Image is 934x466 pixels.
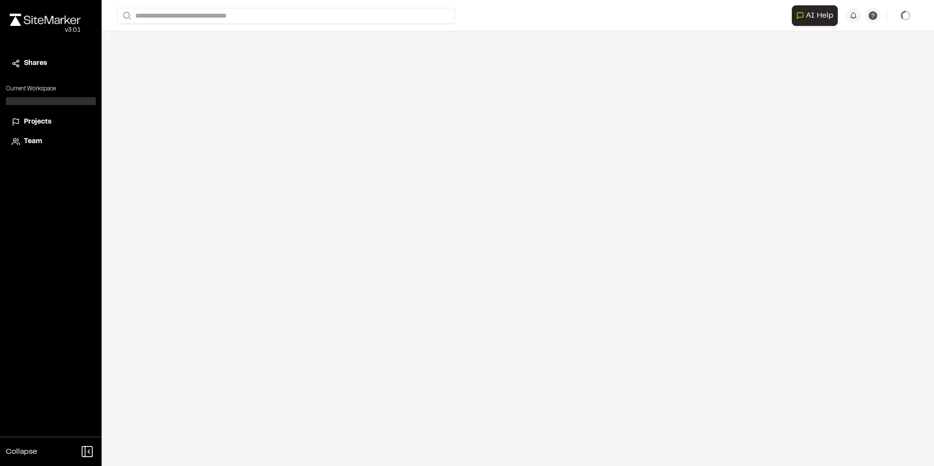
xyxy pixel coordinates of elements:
[6,446,37,458] span: Collapse
[10,26,81,35] div: Oh geez...please don't...
[12,136,90,147] a: Team
[24,58,47,69] span: Shares
[806,10,833,21] span: AI Help
[24,117,51,127] span: Projects
[117,8,135,24] button: Search
[6,85,96,93] p: Current Workspace
[12,117,90,127] a: Projects
[12,58,90,69] a: Shares
[24,136,42,147] span: Team
[792,5,838,26] button: Open AI Assistant
[792,5,842,26] div: Open AI Assistant
[10,14,81,26] img: rebrand.png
